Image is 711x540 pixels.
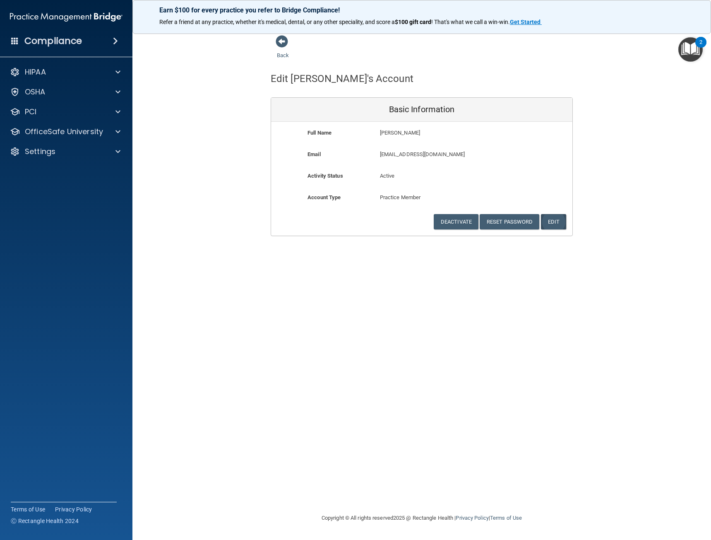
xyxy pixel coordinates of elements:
[510,19,542,25] a: Get Started
[25,147,55,157] p: Settings
[271,73,413,84] h4: Edit [PERSON_NAME]'s Account
[307,194,341,200] b: Account Type
[380,171,464,181] p: Active
[380,193,464,202] p: Practice Member
[10,127,120,137] a: OfficeSafe University
[395,19,431,25] strong: $100 gift card
[307,130,331,136] b: Full Name
[159,19,395,25] span: Refer a friend at any practice, whether it's medical, dental, or any other speciality, and score a
[456,515,488,521] a: Privacy Policy
[10,9,123,25] img: PMB logo
[307,173,343,179] b: Activity Status
[24,35,82,47] h4: Compliance
[271,98,572,122] div: Basic Information
[678,37,703,62] button: Open Resource Center, 2 new notifications
[699,42,702,53] div: 2
[431,19,510,25] span: ! That's what we call a win-win.
[25,127,103,137] p: OfficeSafe University
[25,67,46,77] p: HIPAA
[25,87,46,97] p: OSHA
[307,151,321,157] b: Email
[480,214,539,229] button: Reset Password
[10,107,120,117] a: PCI
[11,505,45,513] a: Terms of Use
[541,214,566,229] button: Edit
[277,42,289,58] a: Back
[271,505,573,531] div: Copyright © All rights reserved 2025 @ Rectangle Health | |
[55,505,92,513] a: Privacy Policy
[11,517,79,525] span: Ⓒ Rectangle Health 2024
[10,67,120,77] a: HIPAA
[25,107,36,117] p: PCI
[510,19,540,25] strong: Get Started
[380,128,512,138] p: [PERSON_NAME]
[380,149,512,159] p: [EMAIL_ADDRESS][DOMAIN_NAME]
[159,6,684,14] p: Earn $100 for every practice you refer to Bridge Compliance!
[490,515,522,521] a: Terms of Use
[434,214,478,229] button: Deactivate
[10,147,120,157] a: Settings
[10,87,120,97] a: OSHA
